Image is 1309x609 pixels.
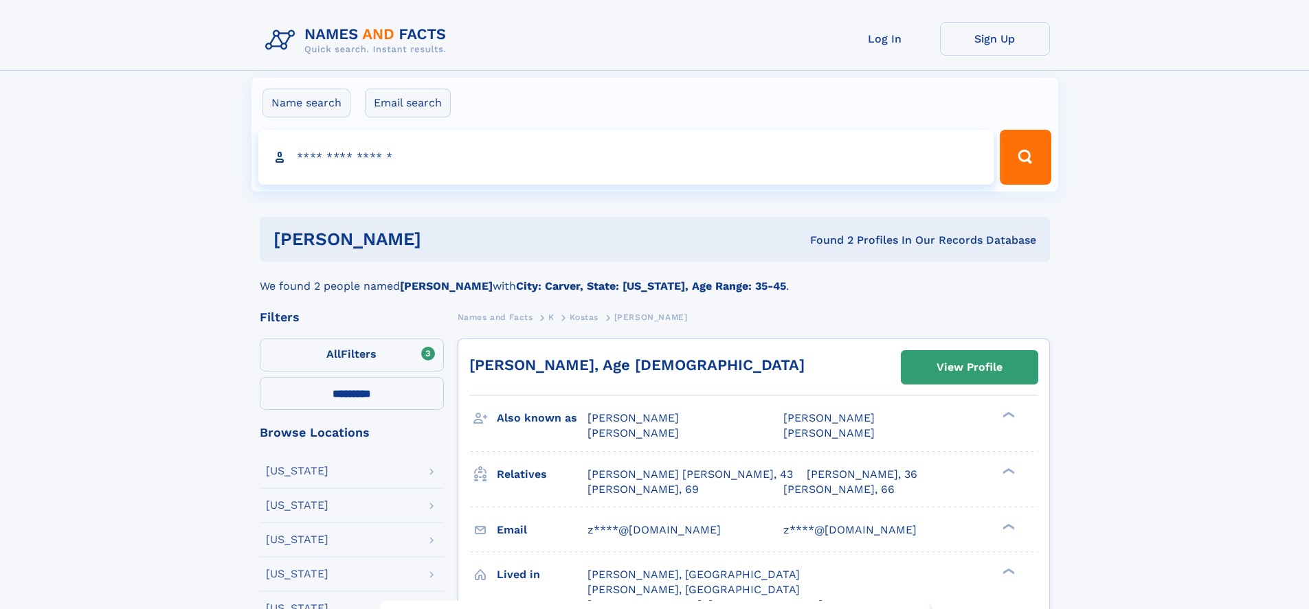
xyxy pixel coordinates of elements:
[469,356,805,374] a: [PERSON_NAME], Age [DEMOGRAPHIC_DATA]
[458,308,533,325] a: Names and Facts
[783,426,875,439] span: [PERSON_NAME]
[999,411,1016,420] div: ❯
[614,312,688,322] span: [PERSON_NAME]
[262,89,350,117] label: Name search
[497,463,588,486] h3: Relatives
[266,534,328,545] div: [US_STATE]
[548,308,555,325] a: K
[497,406,588,430] h3: Also known as
[937,352,1003,383] div: View Profile
[999,566,1016,575] div: ❯
[783,482,895,497] a: [PERSON_NAME], 66
[588,583,800,596] span: [PERSON_NAME], [GEOGRAPHIC_DATA]
[588,411,679,424] span: [PERSON_NAME]
[999,522,1016,531] div: ❯
[260,22,458,59] img: Logo Names and Facts
[588,482,699,497] a: [PERSON_NAME], 69
[260,262,1050,295] div: We found 2 people named with .
[400,279,493,292] b: [PERSON_NAME]
[260,311,444,323] div: Filters
[616,233,1036,248] div: Found 2 Profiles In Our Records Database
[830,22,940,56] a: Log In
[266,568,328,579] div: [US_STATE]
[783,411,875,424] span: [PERSON_NAME]
[497,518,588,542] h3: Email
[570,312,598,322] span: Kostas
[365,89,451,117] label: Email search
[326,347,341,360] span: All
[516,279,786,292] b: City: Carver, State: [US_STATE], Age Range: 35-45
[588,426,679,439] span: [PERSON_NAME]
[548,312,555,322] span: K
[1000,130,1051,185] button: Search Button
[902,351,1038,384] a: View Profile
[999,466,1016,475] div: ❯
[260,426,444,439] div: Browse Locations
[258,130,994,185] input: search input
[260,338,444,371] label: Filters
[266,500,328,511] div: [US_STATE]
[273,231,616,248] h1: [PERSON_NAME]
[570,308,598,325] a: Kostas
[940,22,1050,56] a: Sign Up
[266,466,328,476] div: [US_STATE]
[588,467,793,482] a: [PERSON_NAME] [PERSON_NAME], 43
[588,568,800,581] span: [PERSON_NAME], [GEOGRAPHIC_DATA]
[807,467,917,482] a: [PERSON_NAME], 36
[497,563,588,586] h3: Lived in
